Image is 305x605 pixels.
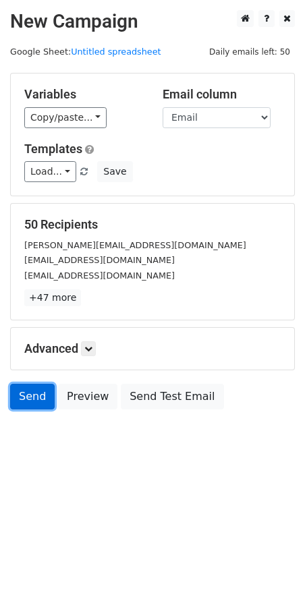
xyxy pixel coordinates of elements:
[24,240,246,250] small: [PERSON_NAME][EMAIL_ADDRESS][DOMAIN_NAME]
[10,10,295,33] h2: New Campaign
[97,161,132,182] button: Save
[10,384,55,409] a: Send
[121,384,223,409] a: Send Test Email
[71,47,161,57] a: Untitled spreadsheet
[10,47,161,57] small: Google Sheet:
[58,384,117,409] a: Preview
[24,107,107,128] a: Copy/paste...
[238,540,305,605] iframe: Chat Widget
[163,87,281,102] h5: Email column
[24,270,175,281] small: [EMAIL_ADDRESS][DOMAIN_NAME]
[24,87,142,102] h5: Variables
[204,45,295,59] span: Daily emails left: 50
[24,217,281,232] h5: 50 Recipients
[24,161,76,182] a: Load...
[24,142,82,156] a: Templates
[24,255,175,265] small: [EMAIL_ADDRESS][DOMAIN_NAME]
[24,341,281,356] h5: Advanced
[24,289,81,306] a: +47 more
[204,47,295,57] a: Daily emails left: 50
